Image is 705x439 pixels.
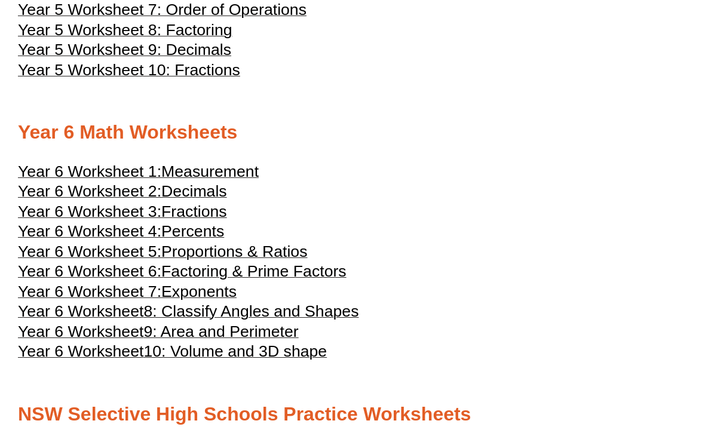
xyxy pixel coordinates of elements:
a: Year 6 Worksheet 6:Factoring & Prime Factors [18,268,347,280]
span: Year 6 Worksheet 1: [18,162,161,180]
a: Year 6 Worksheet 3:Fractions [18,208,227,220]
a: Year 6 Worksheet 7:Exponents [18,288,237,300]
span: 9: Area and Perimeter [143,323,298,340]
a: Year 5 Worksheet 8: Factoring [18,26,232,38]
a: Year 6 Worksheet 1:Measurement [18,168,259,180]
a: Year 6 Worksheet 4:Percents [18,228,224,240]
span: Year 5 Worksheet 7: Order of Operations [18,1,306,19]
a: Year 6 Worksheet 5:Proportions & Ratios [18,248,308,260]
span: Year 6 Worksheet 5: [18,242,161,260]
span: Year 5 Worksheet 10: Fractions [18,61,240,79]
span: Decimals [161,182,227,200]
a: Year 5 Worksheet 7: Order of Operations [18,6,306,18]
span: Year 5 Worksheet 8: Factoring [18,21,232,39]
a: Year 6 Worksheet8: Classify Angles and Shapes [18,308,359,320]
h2: Year 6 Math Worksheets [18,120,687,145]
span: Factoring & Prime Factors [161,262,347,280]
span: Year 5 Worksheet 9: Decimals [18,41,231,59]
span: Proportions & Ratios [161,242,307,260]
span: Year 6 Worksheet 7: [18,283,161,300]
span: Fractions [161,202,227,220]
a: Year 6 Worksheet 2:Decimals [18,188,227,199]
span: Year 6 Worksheet 3: [18,202,161,220]
a: Year 5 Worksheet 10: Fractions [18,66,240,78]
span: Exponents [161,283,237,300]
a: Year 5 Worksheet 9: Decimals [18,46,231,58]
span: Year 6 Worksheet [18,302,143,320]
span: Year 6 Worksheet [18,342,143,360]
span: Year 6 Worksheet 2: [18,182,161,200]
span: Year 6 Worksheet 6: [18,262,161,280]
span: 8: Classify Angles and Shapes [143,302,358,320]
span: 10: Volume and 3D shape [143,342,327,360]
span: Year 6 Worksheet [18,323,143,340]
h2: NSW Selective High Schools Practice Worksheets [18,402,687,427]
a: Year 6 Worksheet10: Volume and 3D shape [18,348,327,360]
span: Percents [161,222,224,240]
a: Year 6 Worksheet9: Area and Perimeter [18,328,299,340]
span: Measurement [161,162,259,180]
span: Year 6 Worksheet 4: [18,222,161,240]
iframe: Chat Widget [500,304,705,439]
